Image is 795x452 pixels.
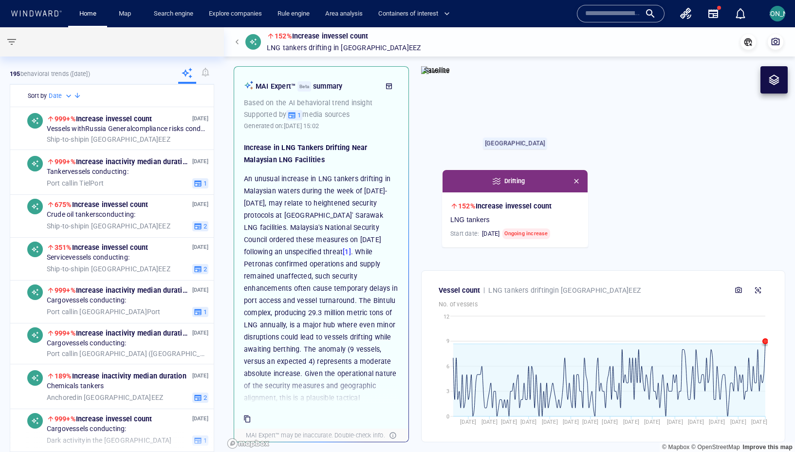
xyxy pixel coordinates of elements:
[49,91,74,101] div: Date
[192,306,208,317] button: 1
[623,419,639,425] tspan: [DATE]
[150,5,197,22] a: Search engine
[47,349,73,357] span: Port call
[378,8,450,19] span: Containers of interest
[274,5,314,22] a: Rule engine
[192,157,208,166] p: [DATE]
[343,248,351,256] a: [1]
[267,42,421,54] p: LNG tankers in [GEOGRAPHIC_DATA] EEZ
[709,419,725,425] tspan: [DATE]
[55,372,186,380] span: Increase in activity median duration
[284,122,319,130] span: [DATE] 15:02
[111,5,142,22] button: Map
[244,142,399,166] h2: Increase in LNG Tankers Drifting Near Malaysian LNG Facilities
[275,32,292,40] span: 152%
[444,314,449,320] tspan: 12
[667,419,683,425] tspan: [DATE]
[47,307,161,316] span: in [GEOGRAPHIC_DATA] Port
[47,125,208,133] span: Vessels with Russia General compliance risks conducting:
[55,415,152,423] span: Increase in vessel count
[47,179,73,187] span: Port call
[192,200,208,209] p: [DATE]
[227,438,270,449] a: Mapbox logo
[446,388,449,395] tspan: 3
[72,5,103,22] button: Home
[47,349,208,358] span: in [GEOGRAPHIC_DATA] ([GEOGRAPHIC_DATA]) EEZ
[439,284,480,296] p: Vessel count
[202,393,207,402] span: 2
[55,244,72,251] span: 351%
[735,8,746,19] div: Notification center
[192,328,208,338] p: [DATE]
[55,286,76,294] span: 999+%
[192,264,208,274] button: 2
[47,210,136,219] span: Crude oil tankers conducting:
[202,179,207,188] span: 1
[691,444,740,451] a: OpenStreetMap
[602,419,618,425] tspan: [DATE]
[446,363,449,370] tspan: 6
[424,64,450,76] p: Satellite
[202,264,207,273] span: 2
[244,97,399,109] p: Based on the AI behavioral trend insight
[47,393,163,402] span: in [GEOGRAPHIC_DATA] EEZ
[520,419,536,425] tspan: [DATE]
[55,115,76,123] span: 999+%
[47,253,129,262] span: Service vessels conducting:
[192,178,208,188] button: 1
[244,109,399,120] p: Supported by media sources
[244,121,319,132] p: Generated on:
[256,80,378,92] p: MAI Expert™ summary
[10,70,90,78] p: behavioral trends ([DATE])
[55,201,148,208] span: Increase in vessel count
[47,425,127,433] span: Cargo vessels conducting:
[49,91,62,101] h6: Date
[374,5,458,22] button: Containers of interest
[55,415,76,423] span: 999+%
[446,338,449,344] tspan: 9
[192,221,208,231] button: 2
[55,372,72,380] span: 189%
[47,382,104,391] span: Chemicals tankers
[55,158,190,166] span: Increase in activity median duration
[582,419,598,425] tspan: [DATE]
[47,296,127,305] span: Cargo vessels conducting:
[192,392,208,403] button: 2
[439,300,768,309] p: No. of vessels
[542,419,558,425] tspan: [DATE]
[688,419,704,425] tspan: [DATE]
[644,419,660,425] tspan: [DATE]
[458,202,552,210] span: Increase in vessel count
[55,329,190,337] span: Increase in activity median duration
[297,81,311,92] div: Beta
[47,264,170,273] span: in [GEOGRAPHIC_DATA] EEZ
[501,419,517,425] tspan: [DATE]
[482,229,499,239] h6: [DATE]
[205,5,266,22] a: Explore companies
[47,222,170,230] span: in [GEOGRAPHIC_DATA] EEZ
[296,111,301,120] span: 1
[47,339,127,348] span: Cargo vessels conducting:
[55,201,72,208] span: 675%
[75,5,100,22] a: Home
[192,371,208,380] p: [DATE]
[754,408,788,445] iframe: Chat
[730,419,746,425] tspan: [DATE]
[504,176,525,186] span: Drifting
[10,70,20,77] strong: 195
[481,419,498,425] tspan: [DATE]
[450,216,490,225] span: LNG tankers
[321,5,367,22] a: Area analysis
[446,414,449,420] tspan: 0
[224,27,795,452] canvas: Map
[55,115,152,123] span: Increase in vessel count
[47,307,73,315] span: Port call
[244,429,387,442] div: MAI Expert™ may be inaccurate. Double-check info.
[488,284,641,296] p: LNG tankers in [GEOGRAPHIC_DATA] EEZ
[47,393,77,401] span: Anchored
[192,285,208,295] p: [DATE]
[662,444,689,451] a: Mapbox
[309,42,332,54] span: Drifting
